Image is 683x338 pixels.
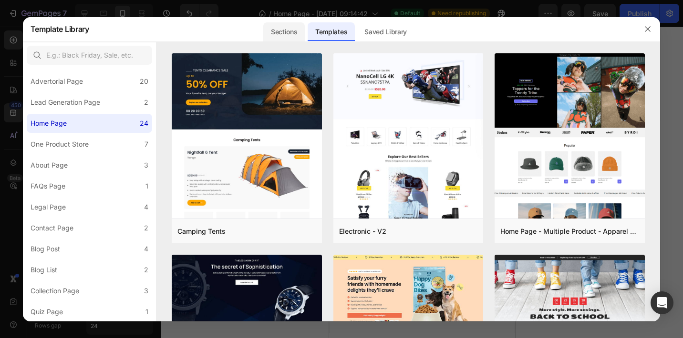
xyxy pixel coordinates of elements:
[31,17,89,41] h2: Template Library
[145,139,148,150] div: 7
[144,264,148,276] div: 2
[31,243,60,255] div: Blog Post
[339,226,386,237] div: Electronic - V2
[27,46,152,65] input: E.g.: Black Friday, Sale, etc.
[72,279,104,289] p: Skoða allt
[31,76,83,87] div: Advertorial Page
[651,291,673,314] div: Open Intercom Messenger
[144,243,148,255] div: 4
[144,97,148,108] div: 2
[357,22,414,41] div: Saved Library
[31,97,100,108] div: Lead Generation Page
[145,306,148,318] div: 1
[140,76,148,87] div: 20
[144,159,148,171] div: 3
[31,264,57,276] div: Blog List
[31,222,73,234] div: Contact Page
[7,12,179,32] h2: Verslaðu eftir stærð
[140,118,148,129] div: 24
[144,222,148,234] div: 2
[500,226,639,237] div: Home Page - Multiple Product - Apparel - Style 4
[144,201,148,213] div: 4
[144,285,148,297] div: 3
[177,226,226,237] div: Camping Tents
[145,180,148,192] div: 1
[31,118,67,129] div: Home Page
[31,139,89,150] div: One Product Store
[8,245,178,262] h3: Stuttar
[31,159,68,171] div: About Page
[31,201,66,213] div: Legal Page
[56,273,130,295] a: Skoða allt
[31,285,79,297] div: Collection Page
[31,180,65,192] div: FAQs Page
[308,22,355,41] div: Templates
[263,22,305,41] div: Sections
[31,306,63,318] div: Quiz Page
